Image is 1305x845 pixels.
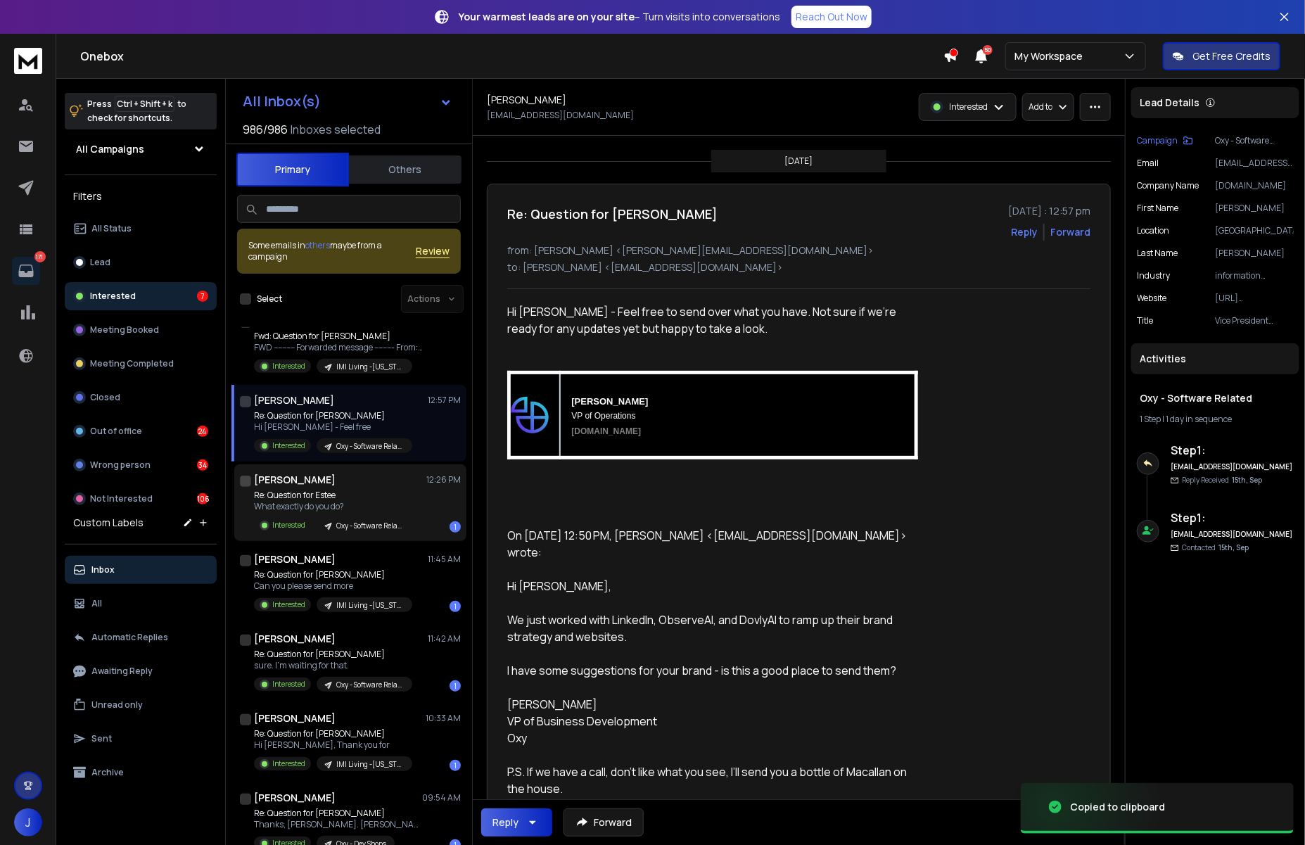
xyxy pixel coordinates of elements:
[65,623,217,652] button: Automatic Replies
[65,135,217,163] button: All Campaigns
[65,725,217,753] button: Sent
[507,204,718,224] h1: Re: Question for [PERSON_NAME]
[254,711,336,725] h1: [PERSON_NAME]
[197,459,208,471] div: 34
[91,699,143,711] p: Unread only
[416,244,450,258] button: Review
[272,679,305,690] p: Interested
[34,251,46,262] p: 171
[426,474,461,485] p: 12:26 PM
[254,342,423,353] p: FWD ---------- Forwarded message --------- From: [PERSON_NAME]
[336,680,404,690] p: Oxy - Software Related
[254,569,412,580] p: Re: Question for [PERSON_NAME]
[1140,414,1291,425] div: |
[254,580,412,592] p: Can you please send more
[572,396,649,407] span: [PERSON_NAME]
[291,121,381,138] h3: Inboxes selected
[65,657,217,685] button: Awaiting Reply
[450,680,461,692] div: 1
[1218,542,1249,552] span: 15th, Sep
[91,632,168,643] p: Automatic Replies
[65,556,217,584] button: Inbox
[507,527,918,561] div: On [DATE] 12:50 PM, [PERSON_NAME] <[EMAIL_ADDRESS][DOMAIN_NAME]> wrote:
[254,660,412,671] p: sure. I'm waiting for that.
[272,440,305,451] p: Interested
[459,10,780,24] p: – Turn visits into conversations
[254,331,423,342] p: Fwd: Question for [PERSON_NAME]
[428,554,461,565] p: 11:45 AM
[91,666,153,677] p: Awaiting Reply
[90,358,174,369] p: Meeting Completed
[90,493,153,504] p: Not Interested
[65,590,217,618] button: All
[91,564,115,576] p: Inbox
[272,520,305,530] p: Interested
[243,121,288,138] span: 986 / 986
[507,578,918,595] div: Hi [PERSON_NAME],
[65,758,217,787] button: Archive
[91,223,132,234] p: All Status
[254,501,412,512] p: What exactly do you do?
[1137,158,1159,169] p: Email
[791,6,872,28] a: Reach Out Now
[1215,248,1294,259] p: [PERSON_NAME]
[1137,225,1169,236] p: location
[80,48,943,65] h1: Onebox
[1131,343,1299,374] div: Activities
[450,521,461,533] div: 1
[450,601,461,612] div: 1
[254,490,412,501] p: Re: Question for Estee
[254,819,423,830] p: Thanks, [PERSON_NAME]. [PERSON_NAME] - Drop
[243,94,321,108] h1: All Inbox(s)
[254,473,336,487] h1: [PERSON_NAME]
[65,451,217,479] button: Wrong person34
[428,633,461,644] p: 11:42 AM
[1137,135,1178,146] p: Campaign
[272,758,305,769] p: Interested
[12,257,40,285] a: 171
[65,316,217,344] button: Meeting Booked
[1215,135,1294,146] p: Oxy - Software Related
[14,808,42,837] button: J
[428,395,461,406] p: 12:57 PM
[248,240,416,262] div: Some emails in maybe from a campaign
[272,599,305,610] p: Interested
[1008,204,1090,218] p: [DATE] : 12:57 pm
[1166,413,1232,425] span: 1 day in sequence
[507,713,918,730] div: VP of Business Development
[254,649,412,660] p: Re: Question for [PERSON_NAME]
[254,552,336,566] h1: [PERSON_NAME]
[254,808,423,819] p: Re: Question for [PERSON_NAME]
[572,426,642,436] a: [DOMAIN_NAME]
[1182,542,1249,553] p: Contacted
[65,691,217,719] button: Unread only
[1014,49,1088,63] p: My Workspace
[65,215,217,243] button: All Status
[796,10,867,24] p: Reach Out Now
[1171,529,1294,540] h6: [EMAIL_ADDRESS][DOMAIN_NAME]
[65,282,217,310] button: Interested7
[14,48,42,74] img: logo
[90,257,110,268] p: Lead
[481,808,552,837] button: Reply
[564,808,644,837] button: Forward
[983,45,993,55] span: 50
[305,239,330,251] span: others
[349,154,461,185] button: Others
[336,362,404,372] p: IMI Living -[US_STATE] HNWI_
[507,696,918,713] div: [PERSON_NAME]
[336,759,404,770] p: IMI Living -[US_STATE] HNWI_
[254,393,334,407] h1: [PERSON_NAME]
[1215,203,1294,214] p: [PERSON_NAME]
[511,397,549,434] img: glyph-gradient-md.png
[1029,101,1052,113] p: Add to
[197,426,208,437] div: 24
[1215,270,1294,281] p: information technology & services
[487,93,566,107] h1: [PERSON_NAME]
[91,598,102,609] p: All
[1050,225,1090,239] div: Forward
[1070,800,1165,814] div: Copied to clipboard
[65,186,217,206] h3: Filters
